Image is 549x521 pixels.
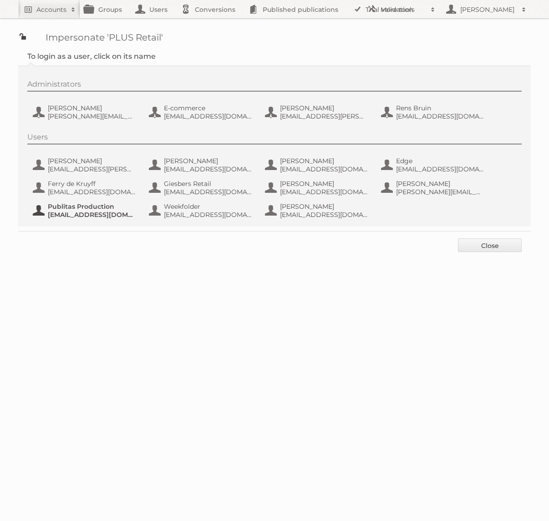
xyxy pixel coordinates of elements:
span: Publitas Production [48,202,136,211]
span: [EMAIL_ADDRESS][DOMAIN_NAME] [48,188,136,196]
span: Giesbers Retail [164,180,252,188]
h2: [PERSON_NAME] [458,5,517,14]
button: [PERSON_NAME] [PERSON_NAME][EMAIL_ADDRESS][DOMAIN_NAME] [380,179,487,197]
span: [PERSON_NAME] [48,104,136,112]
button: E-commerce [EMAIL_ADDRESS][DOMAIN_NAME] [148,103,255,121]
span: [EMAIL_ADDRESS][DOMAIN_NAME] [280,211,368,219]
span: Ferry de Kruyff [48,180,136,188]
button: [PERSON_NAME] [EMAIL_ADDRESS][DOMAIN_NAME] [264,156,371,174]
button: Publitas Production [EMAIL_ADDRESS][DOMAIN_NAME] [32,201,139,220]
button: [PERSON_NAME] [EMAIL_ADDRESS][DOMAIN_NAME] [264,179,371,197]
span: E-commerce [164,104,252,112]
span: [PERSON_NAME] [280,180,368,188]
button: [PERSON_NAME] [EMAIL_ADDRESS][DOMAIN_NAME] [264,201,371,220]
span: [PERSON_NAME] [280,202,368,211]
button: Ferry de Kruyff [EMAIL_ADDRESS][DOMAIN_NAME] [32,179,139,197]
span: [EMAIL_ADDRESS][DOMAIN_NAME] [396,112,484,120]
span: [EMAIL_ADDRESS][DOMAIN_NAME] [280,165,368,173]
legend: To login as a user, click on its name [27,52,156,61]
div: Users [27,133,522,144]
button: [PERSON_NAME] [EMAIL_ADDRESS][PERSON_NAME][DOMAIN_NAME] [264,103,371,121]
span: [PERSON_NAME] [280,157,368,165]
span: [EMAIL_ADDRESS][PERSON_NAME][DOMAIN_NAME] [280,112,368,120]
span: [PERSON_NAME] [164,157,252,165]
div: Administrators [27,80,522,92]
span: Edge [396,157,484,165]
span: [PERSON_NAME][EMAIL_ADDRESS][DOMAIN_NAME] [396,188,484,196]
a: Close [458,238,522,252]
button: [PERSON_NAME] [EMAIL_ADDRESS][PERSON_NAME][DOMAIN_NAME] [32,156,139,174]
button: [PERSON_NAME] [EMAIL_ADDRESS][DOMAIN_NAME] [148,156,255,174]
span: [PERSON_NAME] [48,157,136,165]
button: Rens Bruin [EMAIL_ADDRESS][DOMAIN_NAME] [380,103,487,121]
span: [EMAIL_ADDRESS][DOMAIN_NAME] [280,188,368,196]
span: [EMAIL_ADDRESS][DOMAIN_NAME] [164,188,252,196]
span: [EMAIL_ADDRESS][DOMAIN_NAME] [48,211,136,219]
span: [EMAIL_ADDRESS][DOMAIN_NAME] [164,211,252,219]
button: [PERSON_NAME] [PERSON_NAME][EMAIL_ADDRESS][DOMAIN_NAME] [32,103,139,121]
span: Rens Bruin [396,104,484,112]
h2: More tools [381,5,426,14]
span: [EMAIL_ADDRESS][DOMAIN_NAME] [164,112,252,120]
span: [EMAIL_ADDRESS][DOMAIN_NAME] [396,165,484,173]
span: [EMAIL_ADDRESS][PERSON_NAME][DOMAIN_NAME] [48,165,136,173]
span: Weekfolder [164,202,252,211]
span: [PERSON_NAME] [280,104,368,112]
h2: Accounts [36,5,66,14]
button: Weekfolder [EMAIL_ADDRESS][DOMAIN_NAME] [148,201,255,220]
span: [PERSON_NAME] [396,180,484,188]
button: Edge [EMAIL_ADDRESS][DOMAIN_NAME] [380,156,487,174]
h1: Impersonate 'PLUS Retail' [18,32,531,43]
span: [EMAIL_ADDRESS][DOMAIN_NAME] [164,165,252,173]
button: Giesbers Retail [EMAIL_ADDRESS][DOMAIN_NAME] [148,179,255,197]
span: [PERSON_NAME][EMAIL_ADDRESS][DOMAIN_NAME] [48,112,136,120]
